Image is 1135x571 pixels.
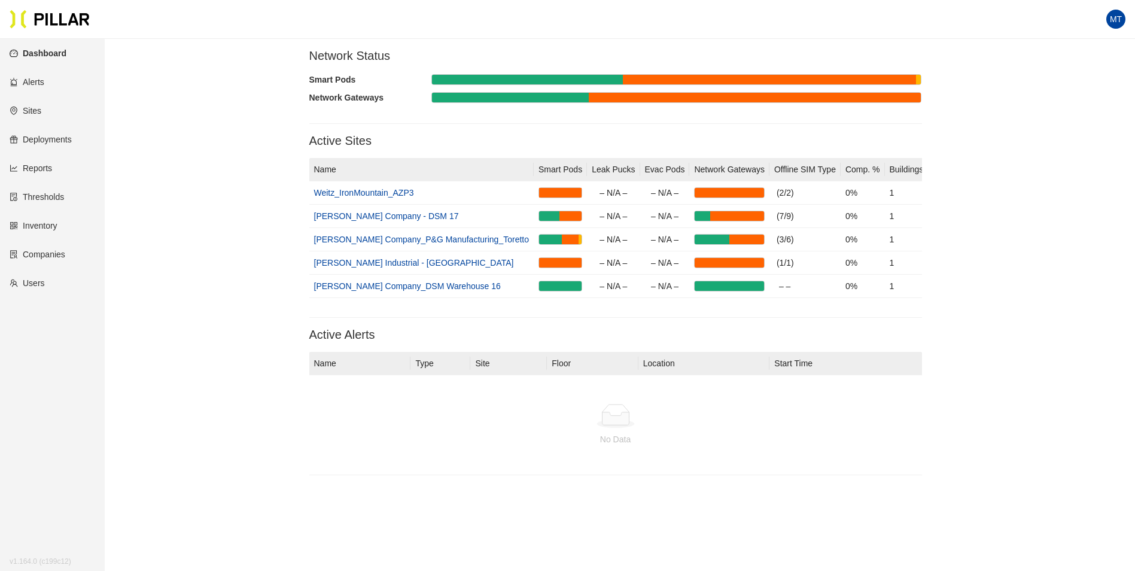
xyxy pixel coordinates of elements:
[314,281,501,291] a: [PERSON_NAME] Company_DSM Warehouse 16
[592,280,635,293] div: – N/A –
[841,181,885,205] td: 0%
[885,181,929,205] td: 1
[769,352,921,375] th: Start Time
[885,228,929,251] td: 1
[638,352,770,375] th: Location
[309,73,432,86] div: Smart Pods
[314,258,514,268] a: [PERSON_NAME] Industrial - [GEOGRAPHIC_DATA]
[309,91,432,104] div: Network Gateways
[10,10,90,29] img: Pillar Technologies
[645,209,685,223] div: – N/A –
[309,158,534,181] th: Name
[885,275,929,298] td: 1
[10,192,64,202] a: exceptionThresholds
[885,251,929,275] td: 1
[841,205,885,228] td: 0%
[779,280,836,293] div: – –
[10,278,45,288] a: teamUsers
[645,280,685,293] div: – N/A –
[841,251,885,275] td: 0%
[10,106,41,116] a: environmentSites
[309,133,922,148] h3: Active Sites
[592,186,635,199] div: – N/A –
[309,352,411,375] th: Name
[689,158,769,181] th: Network Gateways
[10,77,44,87] a: alertAlerts
[10,163,52,173] a: line-chartReports
[314,211,459,221] a: [PERSON_NAME] Company - DSM 17
[319,433,912,446] div: No Data
[777,235,794,244] span: (3/6)
[1110,10,1122,29] span: MT
[885,205,929,228] td: 1
[777,258,794,268] span: (1/1)
[547,352,638,375] th: Floor
[841,275,885,298] td: 0%
[470,352,547,375] th: Site
[314,188,414,198] a: Weitz_IronMountain_AZP3
[769,158,841,181] th: Offline SIM Type
[777,211,794,221] span: (7/9)
[10,221,57,230] a: qrcodeInventory
[10,135,72,144] a: giftDeployments
[309,327,922,342] h3: Active Alerts
[309,48,922,63] h3: Network Status
[10,48,66,58] a: dashboardDashboard
[410,352,470,375] th: Type
[885,158,929,181] th: Buildings
[841,228,885,251] td: 0%
[534,158,587,181] th: Smart Pods
[645,256,685,269] div: – N/A –
[841,158,885,181] th: Comp. %
[592,233,635,246] div: – N/A –
[592,256,635,269] div: – N/A –
[777,188,794,198] span: (2/2)
[645,233,685,246] div: – N/A –
[592,209,635,223] div: – N/A –
[587,158,640,181] th: Leak Pucks
[314,235,530,244] a: [PERSON_NAME] Company_P&G Manufacturing_Toretto
[10,250,65,259] a: solutionCompanies
[640,158,690,181] th: Evac Pods
[645,186,685,199] div: – N/A –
